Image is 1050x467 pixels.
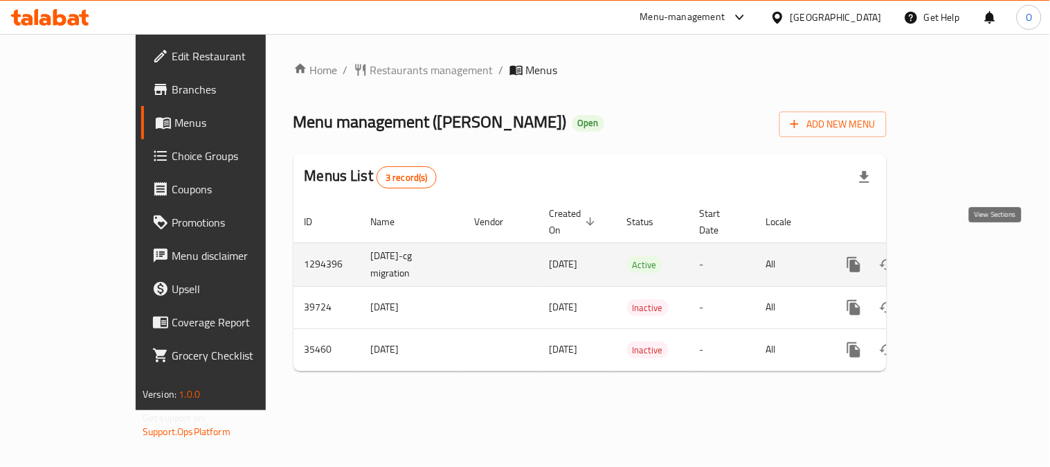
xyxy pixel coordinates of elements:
[141,106,311,139] a: Menus
[343,62,348,78] li: /
[305,213,331,230] span: ID
[475,213,522,230] span: Vendor
[354,62,494,78] a: Restaurants management
[293,243,360,286] td: 1294396
[143,423,230,441] a: Support.OpsPlatform
[838,291,871,324] button: more
[143,385,176,403] span: Version:
[700,205,739,238] span: Start Date
[627,300,669,316] span: Inactive
[689,328,755,371] td: -
[141,272,311,306] a: Upsell
[293,328,360,371] td: 35460
[499,62,504,78] li: /
[141,239,311,272] a: Menu disclaimer
[293,62,887,78] nav: breadcrumb
[172,214,300,231] span: Promotions
[550,255,578,273] span: [DATE]
[689,243,755,286] td: -
[172,314,300,331] span: Coverage Report
[141,73,311,106] a: Branches
[141,139,311,173] a: Choice Groups
[172,148,300,164] span: Choice Groups
[755,328,826,371] td: All
[360,328,464,371] td: [DATE]
[848,161,881,194] div: Export file
[779,112,887,137] button: Add New Menu
[826,201,981,243] th: Actions
[377,171,436,184] span: 3 record(s)
[172,81,300,98] span: Branches
[360,286,464,328] td: [DATE]
[293,106,567,137] span: Menu management ( [PERSON_NAME] )
[141,339,311,372] a: Grocery Checklist
[141,173,311,206] a: Coupons
[172,247,300,264] span: Menu disclaimer
[1026,10,1032,25] span: O
[141,39,311,73] a: Edit Restaurant
[172,181,300,197] span: Coupons
[141,206,311,239] a: Promotions
[174,114,300,131] span: Menus
[572,117,604,129] span: Open
[550,205,599,238] span: Created On
[871,248,904,281] button: Change Status
[838,248,871,281] button: more
[305,166,437,188] h2: Menus List
[526,62,558,78] span: Menus
[370,62,494,78] span: Restaurants management
[572,115,604,132] div: Open
[871,291,904,324] button: Change Status
[790,10,882,25] div: [GEOGRAPHIC_DATA]
[143,409,206,427] span: Get support on:
[838,333,871,367] button: more
[172,347,300,364] span: Grocery Checklist
[141,306,311,339] a: Coverage Report
[293,201,981,371] table: enhanced table
[371,213,413,230] span: Name
[293,62,338,78] a: Home
[627,299,669,316] div: Inactive
[627,342,669,358] span: Inactive
[766,213,810,230] span: Locale
[640,9,725,26] div: Menu-management
[550,340,578,358] span: [DATE]
[172,281,300,297] span: Upsell
[689,286,755,328] td: -
[627,213,672,230] span: Status
[172,48,300,64] span: Edit Restaurant
[360,243,464,286] td: [DATE]-cg migration
[755,243,826,286] td: All
[179,385,200,403] span: 1.0.0
[755,286,826,328] td: All
[627,257,662,273] span: Active
[627,342,669,358] div: Inactive
[871,333,904,367] button: Change Status
[790,116,876,133] span: Add New Menu
[627,256,662,273] div: Active
[550,298,578,316] span: [DATE]
[293,286,360,328] td: 39724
